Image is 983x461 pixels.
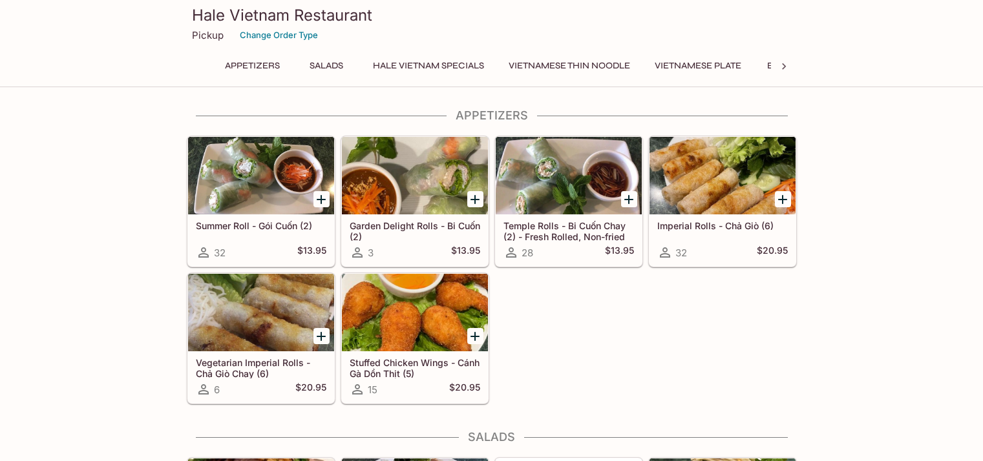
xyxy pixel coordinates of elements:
a: Imperial Rolls - Chả Giò (6)32$20.95 [649,136,796,267]
h5: Summer Roll - Gói Cuốn (2) [196,220,326,231]
span: 6 [214,384,220,396]
button: Add Temple Rolls - Bi Cuốn Chay (2) - Fresh Rolled, Non-fried [621,191,637,207]
h3: Hale Vietnam Restaurant [192,5,792,25]
button: Hale Vietnam Specials [366,57,491,75]
button: Add Vegetarian Imperial Rolls - Chả Giò Chay (6) [313,328,330,344]
button: Add Garden Delight Rolls - Bi Cuốn (2) [467,191,483,207]
button: Add Summer Roll - Gói Cuốn (2) [313,191,330,207]
h5: $13.95 [451,245,480,260]
span: 32 [214,247,226,259]
h5: Stuffed Chicken Wings - Cánh Gà Dồn Thịt (5) [350,357,480,378]
span: 32 [675,247,687,259]
button: Add Imperial Rolls - Chả Giò (6) [775,191,791,207]
h5: $20.95 [449,382,480,397]
a: Stuffed Chicken Wings - Cánh Gà Dồn Thịt (5)15$20.95 [341,273,489,404]
div: Garden Delight Rolls - Bi Cuốn (2) [342,137,488,214]
h5: Temple Rolls - Bi Cuốn Chay (2) - Fresh Rolled, Non-fried [503,220,634,241]
span: 3 [368,247,374,259]
div: Imperial Rolls - Chả Giò (6) [650,137,796,214]
a: Garden Delight Rolls - Bi Cuốn (2)3$13.95 [341,136,489,267]
a: Summer Roll - Gói Cuốn (2)32$13.95 [187,136,335,267]
div: Vegetarian Imperial Rolls - Chả Giò Chay (6) [188,274,334,351]
button: Add Stuffed Chicken Wings - Cánh Gà Dồn Thịt (5) [467,328,483,344]
button: Change Order Type [234,25,324,45]
span: 15 [368,384,377,396]
p: Pickup [192,29,224,41]
h5: $13.95 [297,245,326,260]
h5: $13.95 [605,245,634,260]
span: 28 [522,247,533,259]
button: Vietnamese Thin Noodle [502,57,637,75]
h5: $20.95 [295,382,326,397]
h4: Appetizers [187,108,797,123]
h4: Salads [187,430,797,444]
a: Temple Rolls - Bi Cuốn Chay (2) - Fresh Rolled, Non-fried28$13.95 [495,136,642,267]
button: Entrees [759,57,817,75]
h5: Imperial Rolls - Chả Giò (6) [657,220,788,231]
button: Salads [297,57,355,75]
h5: Garden Delight Rolls - Bi Cuốn (2) [350,220,480,241]
h5: Vegetarian Imperial Rolls - Chả Giò Chay (6) [196,357,326,378]
button: Appetizers [218,57,287,75]
div: Summer Roll - Gói Cuốn (2) [188,137,334,214]
div: Stuffed Chicken Wings - Cánh Gà Dồn Thịt (5) [342,274,488,351]
a: Vegetarian Imperial Rolls - Chả Giò Chay (6)6$20.95 [187,273,335,404]
button: Vietnamese Plate [648,57,748,75]
h5: $20.95 [757,245,788,260]
div: Temple Rolls - Bi Cuốn Chay (2) - Fresh Rolled, Non-fried [496,137,642,214]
